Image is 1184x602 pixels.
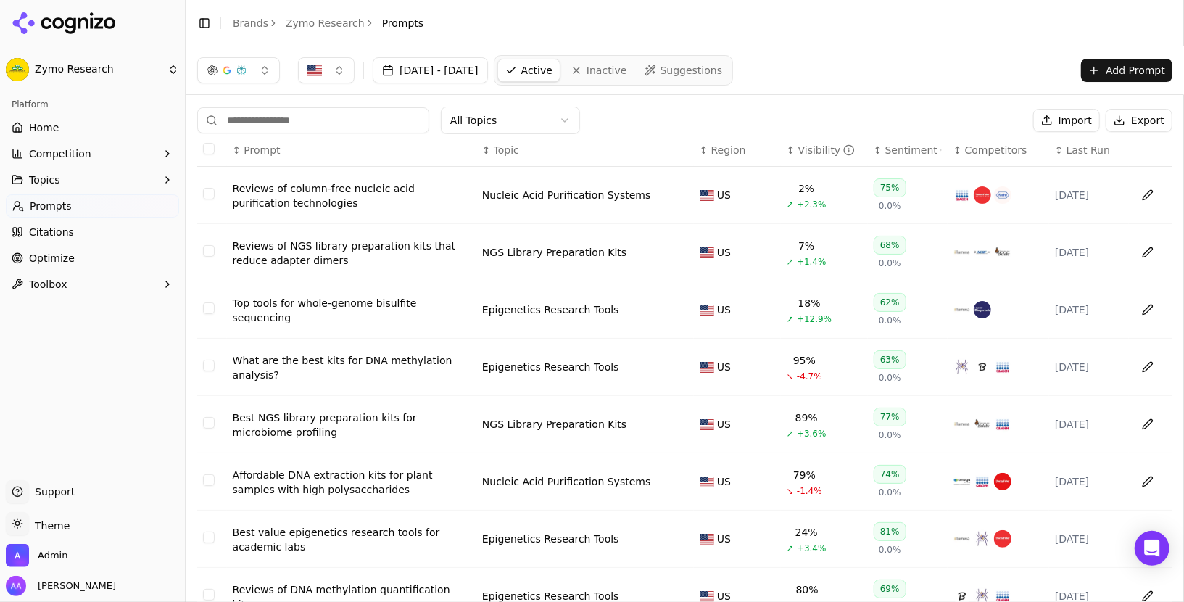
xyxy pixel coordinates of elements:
[717,360,731,374] span: US
[1055,302,1123,317] div: [DATE]
[879,315,901,326] span: 0.0%
[798,239,814,253] div: 7%
[994,530,1011,548] img: thermo fisher
[563,59,634,82] a: Inactive
[233,143,471,157] div: ↕Prompt
[953,186,971,204] img: qiagen
[694,134,781,167] th: Region
[879,200,901,212] span: 0.0%
[953,358,971,376] img: active motif
[717,417,731,432] span: US
[953,473,971,490] img: omega bio-tek
[35,63,162,76] span: Zymo Research
[1081,59,1172,82] button: Add Prompt
[879,429,901,441] span: 0.0%
[482,245,626,260] a: NGS Library Preparation Kits
[879,544,901,556] span: 0.0%
[994,416,1011,433] img: qiagen
[717,532,731,546] span: US
[1136,413,1159,436] button: Edit in sheet
[787,485,794,497] span: ↘
[795,525,818,540] div: 24%
[994,186,1011,204] img: roche
[494,143,519,157] span: Topic
[661,63,723,78] span: Suggestions
[1136,241,1159,264] button: Edit in sheet
[233,353,471,382] a: What are the best kits for DNA methylation analysis?
[874,522,906,541] div: 81%
[203,474,215,486] button: Select row 6
[874,580,906,598] div: 69%
[482,417,626,432] a: NGS Library Preparation Kits
[793,468,816,482] div: 79%
[482,474,650,489] a: Nucleic Acid Purification Systems
[994,244,1011,261] img: new england biolabs
[700,362,714,373] img: US flag
[953,530,971,548] img: illumina
[787,543,794,554] span: ↗
[793,353,816,368] div: 95%
[307,63,322,78] img: US
[233,525,471,554] a: Best value epigenetics research tools for academic labs
[1135,531,1169,566] div: Open Intercom Messenger
[482,143,688,157] div: ↕Topic
[974,186,991,204] img: thermo fisher
[1055,532,1123,546] div: [DATE]
[974,530,991,548] img: active motif
[482,302,619,317] div: Epigenetics Research Tools
[373,57,488,83] button: [DATE] - [DATE]
[700,143,775,157] div: ↕Region
[482,532,619,546] div: Epigenetics Research Tools
[203,302,215,314] button: Select row 3
[700,419,714,430] img: US flag
[382,16,424,30] span: Prompts
[6,220,179,244] a: Citations
[233,239,471,268] div: Reviews of NGS library preparation kits that reduce adapter dimers
[6,168,179,191] button: Topics
[879,372,901,384] span: 0.0%
[953,244,971,261] img: illumina
[797,371,822,382] span: -4.7%
[711,143,746,157] span: Region
[797,256,827,268] span: +1.4%
[974,358,991,376] img: epigentek
[974,473,991,490] img: qiagen
[787,199,794,210] span: ↗
[1055,474,1123,489] div: [DATE]
[6,576,116,596] button: Open user button
[6,273,179,296] button: Toolbox
[953,416,971,433] img: illumina
[1055,417,1123,432] div: [DATE]
[700,477,714,487] img: US flag
[482,188,650,202] a: Nucleic Acid Purification Systems
[233,411,471,440] a: Best NGS library preparation kits for microbiome profiling
[233,468,471,497] div: Affordable DNA extraction kits for plant samples with high polysaccharides
[587,63,627,78] span: Inactive
[29,120,59,135] span: Home
[700,247,714,258] img: US flag
[203,188,215,199] button: Select row 1
[29,173,60,187] span: Topics
[1055,143,1123,157] div: ↕Last Run
[521,63,552,78] span: Active
[1136,184,1159,207] button: Edit in sheet
[700,190,714,201] img: US flag
[974,244,991,261] img: neb
[1067,143,1110,157] span: Last Run
[885,143,942,157] div: Sentiment
[798,296,821,310] div: 18%
[29,485,75,499] span: Support
[787,256,794,268] span: ↗
[1136,470,1159,493] button: Edit in sheet
[6,58,29,81] img: Zymo Research
[476,134,694,167] th: Topic
[787,143,862,157] div: ↕Visibility
[795,411,818,425] div: 89%
[29,147,91,161] span: Competition
[787,313,794,325] span: ↗
[700,534,714,545] img: US flag
[965,143,1027,157] span: Competitors
[879,487,901,498] span: 0.0%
